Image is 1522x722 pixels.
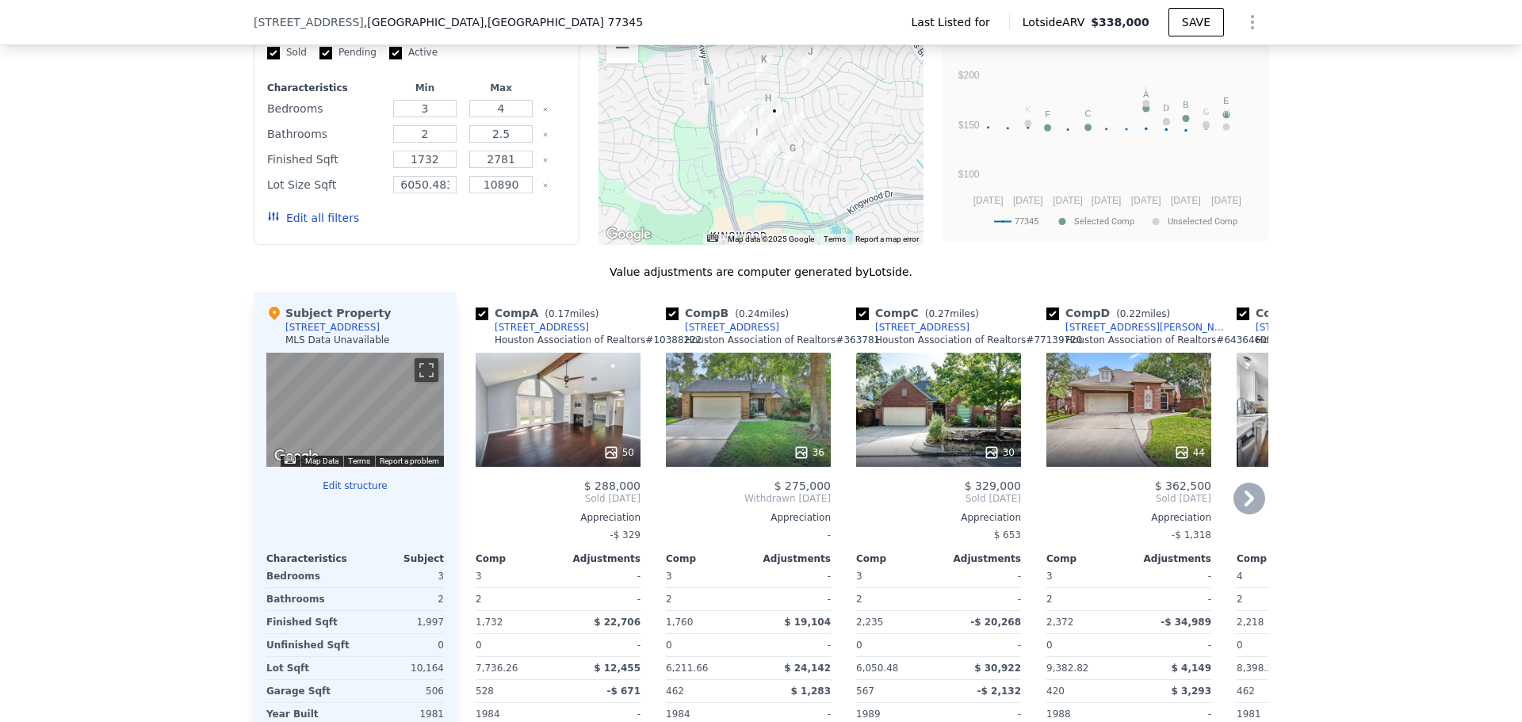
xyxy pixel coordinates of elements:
text: B [1183,100,1188,109]
div: Adjustments [558,552,641,565]
text: F [1045,109,1050,119]
div: [STREET_ADDRESS][PERSON_NAME] [1065,321,1230,334]
div: - [751,634,831,656]
div: [STREET_ADDRESS] [285,321,380,334]
span: 420 [1046,686,1065,697]
span: Withdrawn [DATE] [666,492,831,505]
text: [DATE] [1092,195,1122,206]
span: -$ 671 [606,686,641,697]
div: 4314 Pinewood Park Dr [748,124,766,151]
div: Comp [856,552,939,565]
a: [STREET_ADDRESS] [856,321,969,334]
span: ( miles) [919,308,985,319]
div: Houston Association of Realtors # 363781 [685,334,880,346]
span: 8,398.37 [1237,663,1279,674]
div: 506 [358,680,444,702]
input: Pending [319,47,332,59]
div: - [1237,524,1402,546]
div: - [942,634,1021,656]
text: [DATE] [1053,195,1083,206]
div: Bedrooms [266,565,352,587]
span: $ 22,706 [594,617,641,628]
div: 2814 Rustic Woods Dr [784,140,801,167]
div: - [751,588,831,610]
a: Report a map error [855,235,919,243]
text: [DATE] [1013,195,1043,206]
div: Adjustments [1129,552,1211,565]
div: Houston Association of Realtors # 61106883 [1256,334,1463,346]
span: Map data ©2025 Google [728,235,814,243]
img: Google [270,446,323,467]
div: 36 [794,445,824,460]
div: Comp [1046,552,1129,565]
span: Sold [DATE] [1046,492,1211,505]
a: Terms (opens in new tab) [824,235,846,243]
div: Comp E [1237,305,1365,321]
div: 2 [476,588,555,610]
button: Show Options [1237,6,1268,38]
div: [STREET_ADDRESS] [685,321,779,334]
div: Unfinished Sqft [266,634,352,656]
span: 0 [476,640,482,651]
span: $ 329,000 [965,479,1021,492]
div: Appreciation [1046,511,1211,524]
button: Clear [542,106,549,113]
span: ( miles) [1110,308,1176,319]
button: Edit all filters [267,210,359,226]
div: A chart. [953,40,1258,238]
div: 1,997 [358,611,444,633]
button: Map Data [305,456,338,467]
div: [STREET_ADDRESS] [875,321,969,334]
text: L [1203,106,1208,116]
div: 4119 Haven Pines Dr [801,44,819,71]
span: 6,050.48 [856,663,898,674]
div: Characteristics [266,552,355,565]
div: 3022 Grove Terrace Dr [786,111,804,138]
span: $ 1,283 [791,686,831,697]
div: 0 [358,634,444,656]
div: - [561,634,641,656]
span: -$ 20,268 [970,617,1021,628]
span: 0 [1237,640,1243,651]
label: Pending [319,46,377,59]
span: 567 [856,686,874,697]
div: - [1132,565,1211,587]
text: 77345 [1015,216,1038,227]
span: 7,736.26 [476,663,518,674]
div: Appreciation [856,511,1021,524]
span: $ 653 [994,529,1021,541]
span: Last Listed for [912,14,996,30]
div: Comp D [1046,305,1176,321]
div: 2903 Eagle Creek Dr [805,142,823,169]
div: Finished Sqft [267,148,384,170]
a: [STREET_ADDRESS] [1237,321,1350,334]
text: K [1025,105,1031,114]
div: Appreciation [666,511,831,524]
text: $100 [958,169,980,180]
span: 6,211.66 [666,663,708,674]
div: Lot Sqft [266,657,352,679]
text: A [1143,90,1149,99]
input: Active [389,47,402,59]
span: $ 24,142 [784,663,831,674]
div: Bedrooms [267,97,384,120]
div: - [1132,634,1211,656]
div: Max [466,82,536,94]
div: Comp C [856,305,985,321]
a: Report a problem [380,457,439,465]
span: $338,000 [1091,16,1149,29]
span: 462 [1237,686,1255,697]
div: 3302 Knoll Manor Dr [759,90,777,117]
span: 3 [856,571,862,582]
div: - [942,588,1021,610]
span: -$ 2,132 [977,686,1021,697]
div: Map [266,353,444,467]
span: , [GEOGRAPHIC_DATA] 77345 [484,16,643,29]
div: [STREET_ADDRESS] [1256,321,1350,334]
div: Characteristics [267,82,384,94]
span: ( miles) [728,308,795,319]
button: Keyboard shortcuts [285,457,296,464]
div: - [561,588,641,610]
span: 1,732 [476,617,503,628]
div: - [561,565,641,587]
